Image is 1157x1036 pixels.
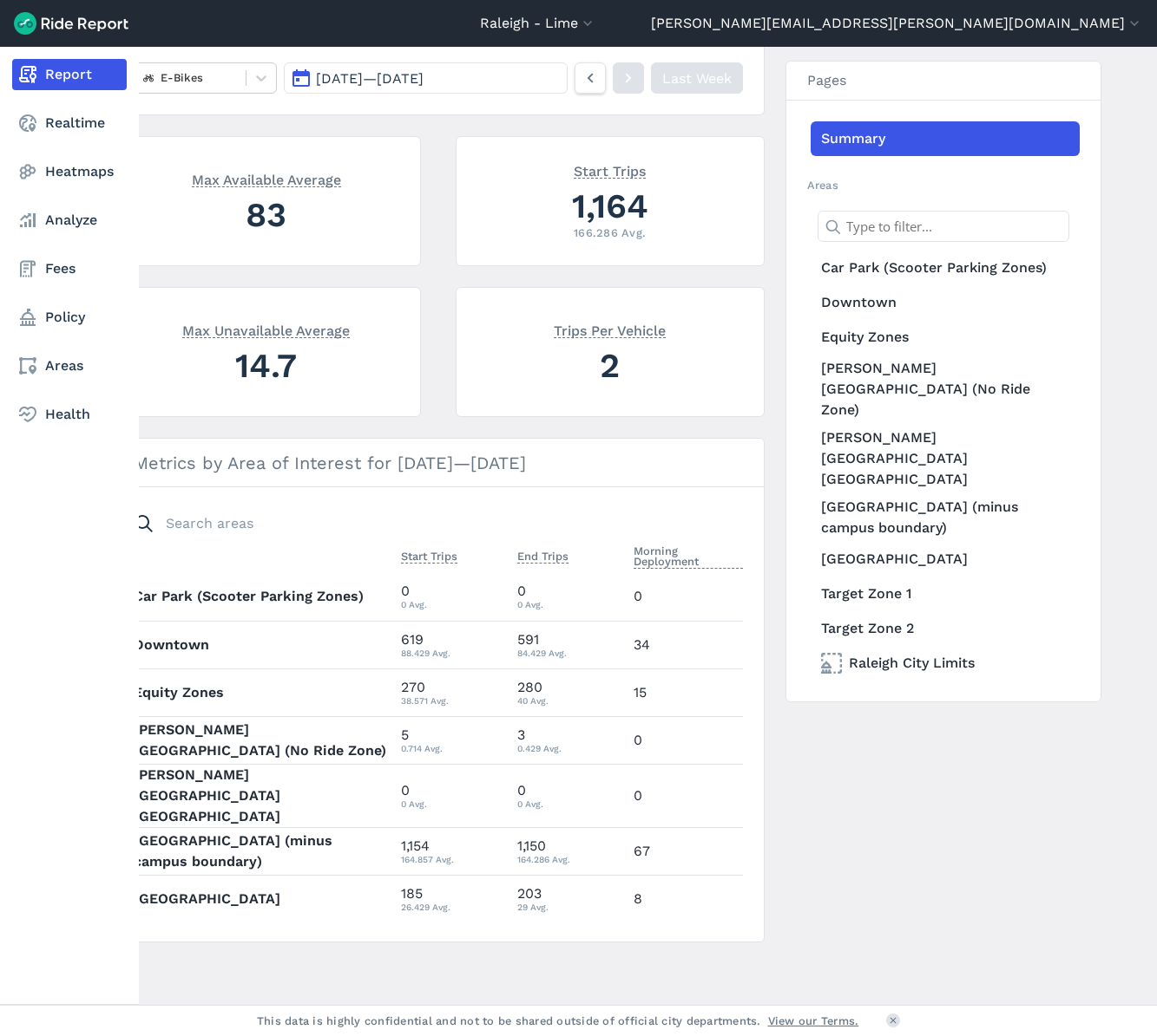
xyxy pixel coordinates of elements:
[477,342,743,389] div: 2
[517,725,620,756] div: 3
[811,542,1080,577] a: [GEOGRAPHIC_DATA]
[12,350,127,381] a: Areas
[134,573,394,621] th: Car Park (Scooter Parking Zones)
[12,399,127,430] a: Health
[811,611,1080,646] a: Target Zone 2
[401,546,457,564] span: Start Trips
[12,108,127,139] a: Realtime
[477,182,743,230] div: 1,164
[818,211,1069,242] input: Type to filter...
[401,645,503,661] div: 88.429 Avg.
[768,1013,859,1029] a: View our Terms.
[554,321,666,338] span: Trips Per Vehicle
[517,546,569,564] span: End Trips
[113,439,764,487] h3: Metrics by Area of Interest for [DATE]—[DATE]
[12,59,127,90] a: Report
[517,899,620,915] div: 29 Avg.
[811,121,1080,156] a: Summary
[627,764,743,827] td: 0
[517,645,620,661] div: 84.429 Avg.
[517,780,620,811] div: 0
[401,796,503,811] div: 0 Avg.
[12,302,127,333] a: Policy
[134,621,394,668] th: Downtown
[134,764,394,827] th: [PERSON_NAME][GEOGRAPHIC_DATA] [GEOGRAPHIC_DATA]
[12,253,127,284] a: Fees
[401,693,503,708] div: 38.571 Avg.
[477,225,743,241] div: 166.286 Avg.
[786,62,1101,101] h3: Pages
[284,62,567,94] button: [DATE]—[DATE]
[634,541,743,569] span: Morning Deployment
[316,70,424,87] span: [DATE] — [DATE]
[634,541,743,572] button: Morning Deployment
[401,581,503,612] div: 0
[517,581,620,612] div: 0
[517,796,620,811] div: 0 Avg.
[517,693,620,708] div: 40 Avg.
[401,899,503,915] div: 26.429 Avg.
[192,170,341,187] span: Max Available Average
[517,677,620,708] div: 280
[134,875,394,922] th: [GEOGRAPHIC_DATA]
[627,827,743,875] td: 67
[651,62,743,94] a: Last Week
[14,12,128,35] img: Ride Report
[627,668,743,716] td: 15
[517,740,620,756] div: 0.429 Avg.
[627,621,743,668] td: 34
[627,573,743,621] td: 0
[651,13,1143,34] button: [PERSON_NAME][EMAIL_ADDRESS][PERSON_NAME][DOMAIN_NAME]
[401,740,503,756] div: 0.714 Avg.
[401,677,503,708] div: 270
[811,285,1080,320] a: Downtown
[401,883,503,915] div: 185
[517,836,620,867] div: 1,150
[811,577,1080,611] a: Target Zone 1
[517,596,620,612] div: 0 Avg.
[401,629,503,661] div: 619
[517,546,569,567] button: End Trips
[401,851,503,867] div: 164.857 Avg.
[401,725,503,756] div: 5
[12,156,127,187] a: Heatmaps
[401,836,503,867] div: 1,154
[811,646,1080,681] a: Raleigh City Limits
[811,493,1080,542] a: [GEOGRAPHIC_DATA] (minus campus boundary)
[134,191,399,238] div: 83
[12,205,127,236] a: Analyze
[811,424,1080,493] a: [PERSON_NAME][GEOGRAPHIC_DATA] [GEOGRAPHIC_DATA]
[517,883,620,915] div: 203
[574,161,646,179] span: Start Trips
[811,355,1080,424] a: [PERSON_NAME][GEOGRAPHIC_DATA] (No Ride Zone)
[134,716,394,764] th: [PERSON_NAME][GEOGRAPHIC_DATA] (No Ride Zone)
[480,13,596,34] button: Raleigh - Lime
[807,177,1080,193] h2: Areas
[401,780,503,811] div: 0
[134,827,394,875] th: [GEOGRAPHIC_DATA] (minus campus boundary)
[517,629,620,661] div: 591
[134,668,394,716] th: Equity Zones
[134,342,399,389] div: 14.7
[627,716,743,764] td: 0
[401,596,503,612] div: 0 Avg.
[123,508,733,539] input: Search areas
[182,321,350,338] span: Max Unavailable Average
[627,875,743,922] td: 8
[401,546,457,567] button: Start Trips
[811,251,1080,285] a: Car Park (Scooter Parking Zones)
[517,851,620,867] div: 164.286 Avg.
[811,320,1080,355] a: Equity Zones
